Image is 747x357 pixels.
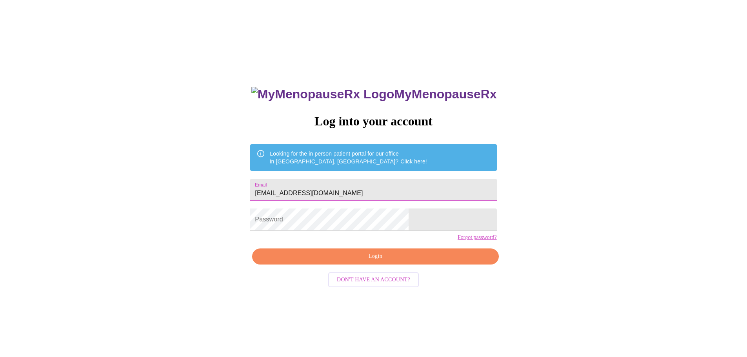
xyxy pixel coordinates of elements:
[252,248,498,265] button: Login
[251,87,394,101] img: MyMenopauseRx Logo
[261,252,489,261] span: Login
[458,234,497,241] a: Forgot password?
[326,276,421,283] a: Don't have an account?
[250,114,496,129] h3: Log into your account
[270,147,427,169] div: Looking for the in person patient portal for our office in [GEOGRAPHIC_DATA], [GEOGRAPHIC_DATA]?
[337,275,410,285] span: Don't have an account?
[328,272,419,288] button: Don't have an account?
[251,87,497,101] h3: MyMenopauseRx
[400,158,427,165] a: Click here!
